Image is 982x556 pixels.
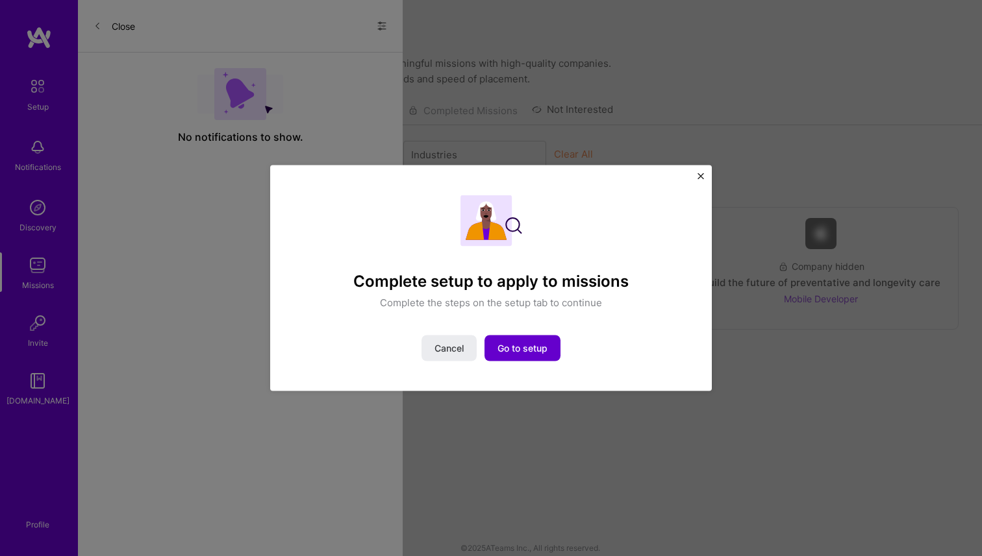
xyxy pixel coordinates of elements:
[460,195,522,246] img: Complete setup illustration
[353,272,629,291] h4: Complete setup to apply to missions
[485,335,560,361] button: Go to setup
[497,342,548,355] span: Go to setup
[380,296,602,309] p: Complete the steps on the setup tab to continue
[698,173,704,186] button: Close
[434,342,464,355] span: Cancel
[422,335,477,361] button: Cancel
